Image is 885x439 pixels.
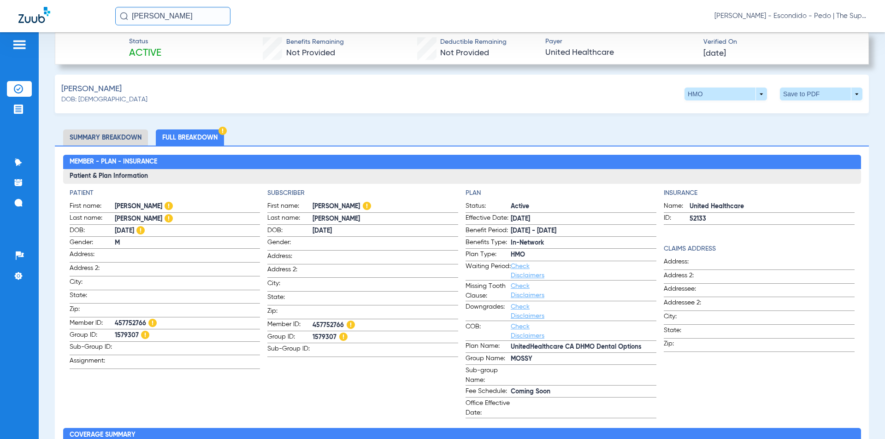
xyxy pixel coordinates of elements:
[690,202,855,211] span: United Healthcare
[267,320,313,331] span: Member ID:
[61,95,147,105] span: DOB: [DEMOGRAPHIC_DATA]
[703,37,854,47] span: Verified On
[511,250,656,260] span: HMO
[339,333,348,341] img: Hazard
[115,214,260,224] span: [PERSON_NAME]
[511,387,656,397] span: Coming Soon
[267,188,458,198] h4: Subscriber
[156,129,224,146] li: Full Breakdown
[684,88,767,100] button: HMO
[511,354,656,364] span: MOSSY
[511,202,656,211] span: Active
[12,39,27,50] img: hamburger-icon
[218,127,227,135] img: Hazard
[70,201,115,212] span: First name:
[466,302,511,321] span: Downgrades:
[466,188,656,198] h4: Plan
[466,386,511,398] span: Fee Schedule:
[70,263,115,276] span: Address 2:
[466,226,511,237] span: Benefit Period:
[545,47,696,59] span: United Healthcare
[440,49,489,57] span: Not Provided
[466,281,511,301] span: Missing Tooth Clause:
[70,213,115,224] span: Last name:
[115,202,260,211] span: [PERSON_NAME]
[466,213,511,224] span: Effective Date:
[70,318,115,329] span: Member ID:
[466,322,511,340] span: COB:
[267,213,313,224] span: Last name:
[115,319,260,328] span: 457752766
[70,250,115,262] span: Address:
[511,214,656,224] span: [DATE]
[267,201,313,212] span: First name:
[120,12,128,20] img: Search Icon
[839,395,885,439] iframe: Chat Widget
[703,48,726,59] span: [DATE]
[267,332,313,343] span: Group ID:
[511,283,544,299] a: Check Disclaimers
[466,366,511,385] span: Sub-group Name:
[115,331,260,340] span: 1579307
[664,257,709,269] span: Address:
[313,202,458,211] span: [PERSON_NAME]
[115,7,230,25] input: Search for patients
[690,214,855,224] span: 52133
[664,339,709,351] span: Zip:
[466,341,511,352] span: Plan Name:
[363,202,371,210] img: Hazard
[267,252,313,264] span: Address:
[63,169,861,184] h3: Patient & Plan Information
[466,354,511,365] span: Group Name:
[148,319,157,327] img: Hazard
[267,238,313,250] span: Gender:
[313,321,458,330] span: 457752766
[664,326,709,338] span: State:
[313,333,458,342] span: 1579307
[664,271,709,283] span: Address 2:
[115,238,260,248] span: M
[63,129,148,146] li: Summary Breakdown
[70,342,115,355] span: Sub-Group ID:
[141,331,149,339] img: Hazard
[664,201,690,212] span: Name:
[115,226,260,236] span: [DATE]
[313,226,458,236] span: [DATE]
[466,201,511,212] span: Status:
[286,49,335,57] span: Not Provided
[664,298,709,310] span: Addressee 2:
[545,37,696,47] span: Payer
[664,284,709,297] span: Addressee:
[511,342,656,352] span: UnitedHealthcare CA DHMO Dental Options
[511,226,656,236] span: [DATE] - [DATE]
[511,323,544,339] a: Check Disclaimers
[466,398,511,418] span: Office Effective Date:
[70,277,115,290] span: City:
[129,37,161,47] span: Status
[313,214,458,224] span: [PERSON_NAME]
[466,238,511,249] span: Benefits Type:
[136,226,145,234] img: Hazard
[664,188,855,198] h4: Insurance
[511,304,544,319] a: Check Disclaimers
[780,88,862,100] button: Save to PDF
[664,213,690,224] span: ID:
[347,321,355,329] img: Hazard
[70,238,115,249] span: Gender:
[165,214,173,222] img: Hazard
[267,279,313,291] span: City:
[70,356,115,369] span: Assignment:
[61,83,122,95] span: [PERSON_NAME]
[714,12,867,21] span: [PERSON_NAME] - Escondido - Pedo | The Super Dentists
[664,244,855,254] h4: Claims Address
[70,188,260,198] h4: Patient
[18,7,50,23] img: Zuub Logo
[267,306,313,319] span: Zip:
[511,238,656,248] span: In-Network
